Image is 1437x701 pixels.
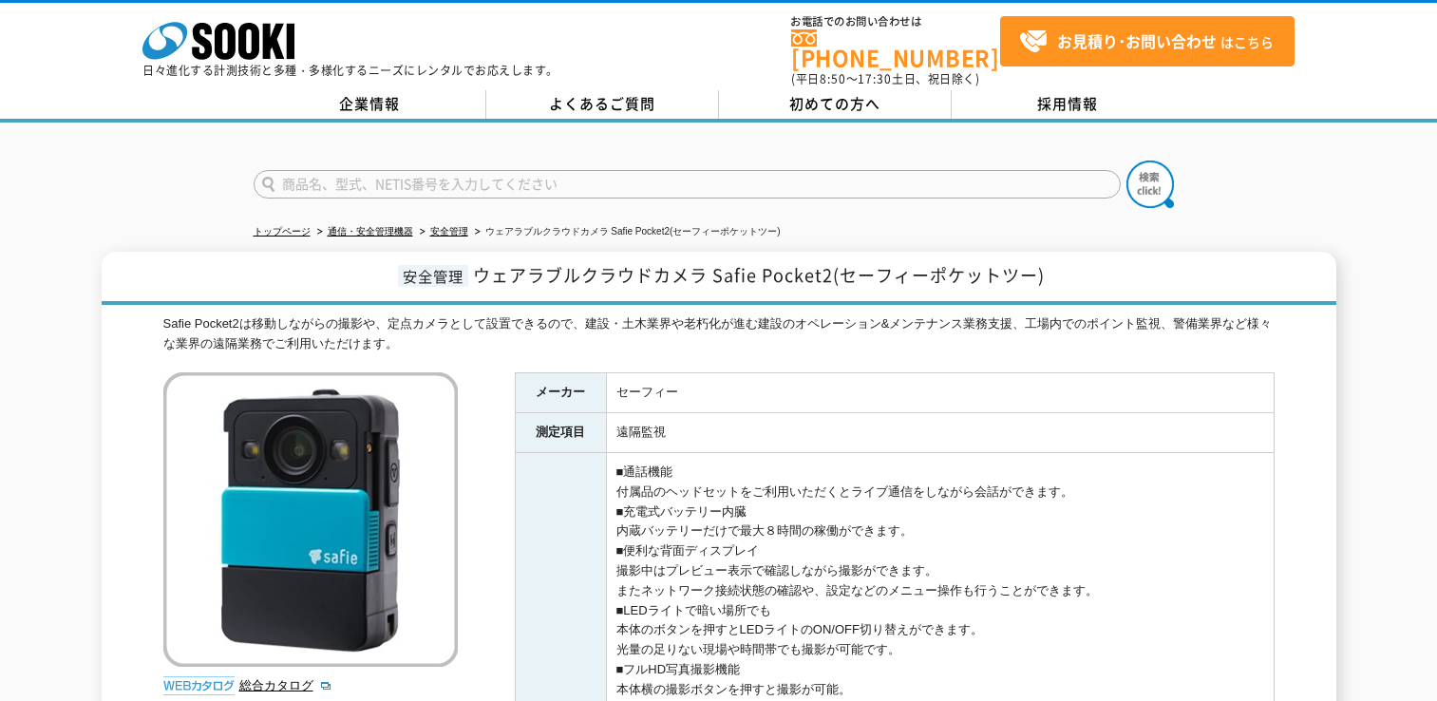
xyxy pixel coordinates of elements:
span: (平日 ～ 土日、祝日除く) [791,70,979,87]
span: お電話でのお問い合わせは [791,16,1000,28]
li: ウェアラブルクラウドカメラ Safie Pocket2(セーフィーポケットツー) [471,222,781,242]
a: 企業情報 [254,90,486,119]
span: 安全管理 [398,265,468,287]
th: メーカー [515,373,606,413]
input: 商品名、型式、NETIS番号を入力してください [254,170,1121,199]
a: トップページ [254,226,311,237]
a: 初めての方へ [719,90,952,119]
td: 遠隔監視 [606,413,1274,453]
img: btn_search.png [1126,161,1174,208]
a: 総合カタログ [239,678,332,692]
span: 17:30 [858,70,892,87]
a: 採用情報 [952,90,1184,119]
img: webカタログ [163,676,235,695]
a: 通信・安全管理機器 [328,226,413,237]
a: 安全管理 [430,226,468,237]
strong: お見積り･お問い合わせ [1057,29,1217,52]
span: ウェアラブルクラウドカメラ Safie Pocket2(セーフィーポケットツー) [473,262,1045,288]
span: 8:50 [820,70,846,87]
th: 測定項目 [515,413,606,453]
span: 初めての方へ [789,93,880,114]
a: お見積り･お問い合わせはこちら [1000,16,1295,66]
a: [PHONE_NUMBER] [791,29,1000,68]
td: セーフィー [606,373,1274,413]
p: 日々進化する計測技術と多種・多様化するニーズにレンタルでお応えします。 [142,65,558,76]
a: よくあるご質問 [486,90,719,119]
span: はこちら [1019,28,1274,56]
div: Safie Pocket2は移動しながらの撮影や、定点カメラとして設置できるので、建設・土木業界や老朽化が進む建設のオペレーション&メンテナンス業務支援、工場内でのポイント監視、警備業界など様々... [163,314,1275,354]
img: ウェアラブルクラウドカメラ Safie Pocket2(セーフィーポケットツー) [163,372,458,667]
